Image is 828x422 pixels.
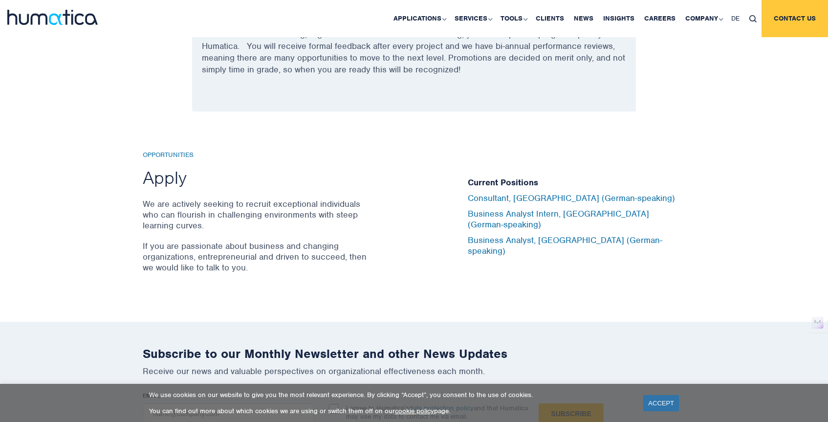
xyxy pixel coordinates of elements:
[143,346,685,361] h2: Subscribe to our Monthly Newsletter and other News Updates
[468,178,685,188] h5: Current Positions
[143,151,370,159] h6: Opportunities
[749,15,757,22] img: search_icon
[143,199,370,231] p: We are actively seeking to recruit exceptional individuals who can flourish in challenging enviro...
[731,14,740,22] span: DE
[7,10,98,25] img: logo
[143,366,685,377] p: Receive our news and valuable perspectives on organizational effectiveness each month.
[143,241,370,273] p: If you are passionate about business and changing organizations, entrepreneurial and driven to su...
[202,28,626,88] p: As a result of the coaching, regular feedback and fast-track learning, you can expect to progress...
[395,407,434,415] a: cookie policy
[149,407,631,415] p: You can find out more about which cookies we are using or switch them off on our page.
[468,235,662,256] a: Business Analyst, [GEOGRAPHIC_DATA] (German-speaking)
[149,391,631,399] p: We use cookies on our website to give you the most relevant experience. By clicking “Accept”, you...
[643,395,679,411] a: ACCEPT
[143,166,370,189] h2: Apply
[468,208,649,230] a: Business Analyst Intern, [GEOGRAPHIC_DATA] (German-speaking)
[468,193,675,203] a: Consultant, [GEOGRAPHIC_DATA] (German-speaking)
